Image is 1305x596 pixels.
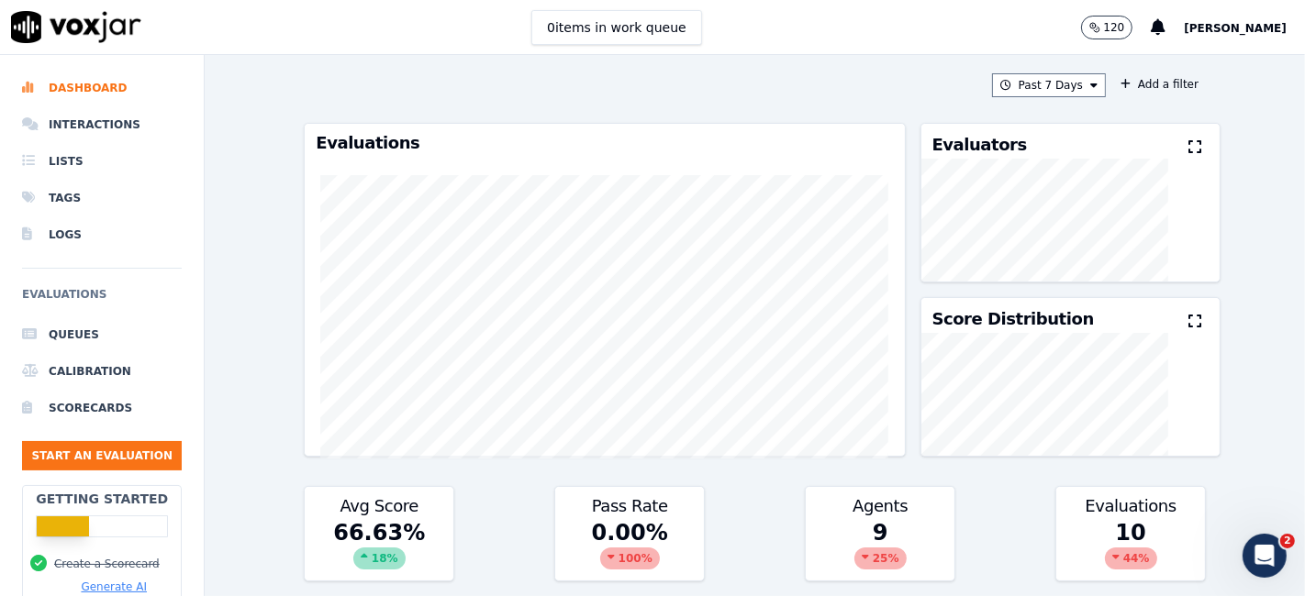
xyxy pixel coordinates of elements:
h3: Evaluations [1067,498,1194,514]
div: 0.00 % [555,518,704,580]
button: 0items in work queue [531,10,702,45]
button: Past 7 Days [992,73,1106,97]
button: 120 [1081,16,1152,39]
a: Lists [22,143,182,180]
div: 100 % [600,547,660,569]
h6: Evaluations [22,283,182,316]
div: 18 % [353,547,406,569]
a: Calibration [22,353,182,390]
h3: Evaluators [932,137,1027,153]
span: [PERSON_NAME] [1184,22,1287,35]
div: 44 % [1105,547,1157,569]
div: 9 [806,518,954,580]
button: Create a Scorecard [54,557,160,571]
h3: Pass Rate [566,498,693,514]
h2: Getting Started [36,490,168,508]
h3: Evaluations [316,135,893,151]
a: Interactions [22,106,182,143]
a: Scorecards [22,390,182,426]
a: Queues [22,316,182,353]
div: 25 % [854,547,907,569]
div: 66.63 % [305,518,453,580]
button: [PERSON_NAME] [1184,17,1305,39]
button: 120 [1081,16,1133,39]
p: 120 [1104,20,1125,35]
h3: Score Distribution [932,311,1094,327]
a: Tags [22,180,182,216]
div: 10 [1056,518,1205,580]
iframe: Intercom live chat [1243,534,1287,578]
img: voxjar logo [11,11,141,43]
h3: Avg Score [316,498,442,514]
span: 2 [1280,534,1295,548]
button: Add a filter [1113,73,1206,95]
a: Logs [22,216,182,253]
h3: Agents [817,498,943,514]
a: Dashboard [22,70,182,106]
button: Start an Evaluation [22,441,182,470]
